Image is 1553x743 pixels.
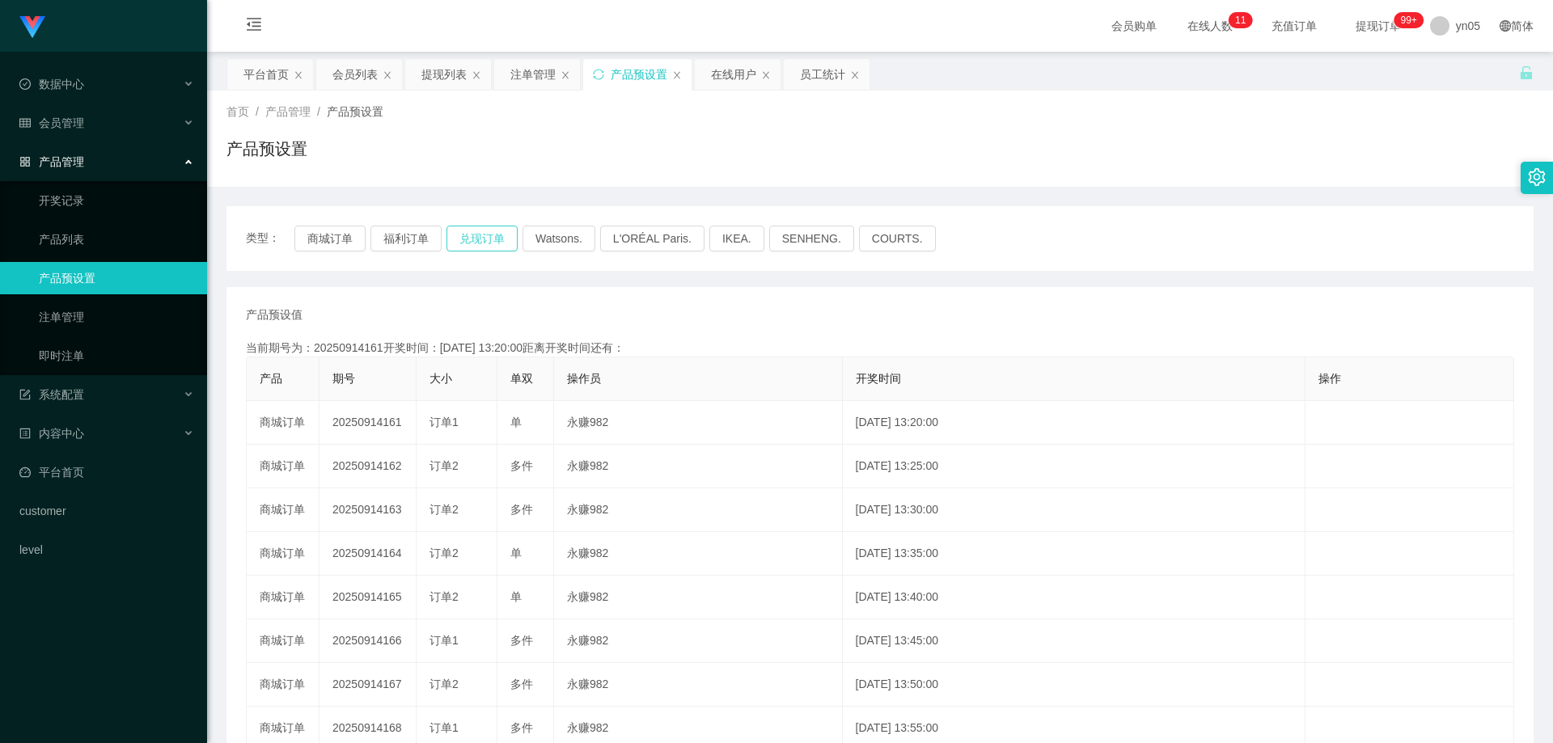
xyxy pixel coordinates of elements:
[19,156,31,167] i: 图标: appstore-o
[226,1,281,53] i: 图标: menu-fold
[370,226,442,251] button: 福利订单
[843,401,1306,445] td: [DATE] 13:20:00
[247,619,319,663] td: 商城订单
[554,532,843,576] td: 永赚982
[246,226,294,251] span: 类型：
[711,59,756,90] div: 在线用户
[19,78,31,90] i: 图标: check-circle-o
[523,226,595,251] button: Watsons.
[19,495,194,527] a: customer
[672,70,682,80] i: 图标: close
[510,721,533,734] span: 多件
[593,69,604,80] i: 图标: sync
[256,105,259,118] span: /
[39,262,194,294] a: 产品预设置
[554,663,843,707] td: 永赚982
[332,372,355,385] span: 期号
[319,532,417,576] td: 20250914164
[1528,168,1546,186] i: 图标: setting
[561,70,570,80] i: 图标: close
[1348,20,1409,32] span: 提现订单
[226,137,307,161] h1: 产品预设置
[850,70,860,80] i: 图标: close
[247,445,319,488] td: 商城订单
[843,445,1306,488] td: [DATE] 13:25:00
[800,59,845,90] div: 员工统计
[843,488,1306,532] td: [DATE] 13:30:00
[319,401,417,445] td: 20250914161
[319,488,417,532] td: 20250914163
[327,105,383,118] span: 产品预设置
[510,634,533,647] span: 多件
[247,576,319,619] td: 商城订单
[567,372,601,385] span: 操作员
[430,721,459,734] span: 订单1
[843,532,1306,576] td: [DATE] 13:35:00
[39,340,194,372] a: 即时注单
[554,445,843,488] td: 永赚982
[843,663,1306,707] td: [DATE] 13:50:00
[430,372,452,385] span: 大小
[430,503,459,516] span: 订单2
[430,590,459,603] span: 订单2
[19,389,31,400] i: 图标: form
[856,372,901,385] span: 开奖时间
[1263,20,1325,32] span: 充值订单
[247,663,319,707] td: 商城订单
[319,619,417,663] td: 20250914166
[383,70,392,80] i: 图标: close
[39,184,194,217] a: 开奖记录
[19,78,84,91] span: 数据中心
[247,401,319,445] td: 商城订单
[510,547,522,559] span: 单
[510,590,522,603] span: 单
[19,388,84,401] span: 系统配置
[19,428,31,439] i: 图标: profile
[554,619,843,663] td: 永赚982
[319,445,417,488] td: 20250914162
[761,70,771,80] i: 图标: close
[19,534,194,566] a: level
[246,306,303,323] span: 产品预设值
[19,155,84,168] span: 产品管理
[1235,12,1241,28] p: 1
[1500,20,1511,32] i: 图标: global
[1179,20,1241,32] span: 在线人数
[19,16,45,39] img: logo.9652507e.png
[510,503,533,516] span: 多件
[226,105,249,118] span: 首页
[859,226,936,251] button: COURTS.
[39,223,194,255] a: 产品列表
[472,70,481,80] i: 图标: close
[430,678,459,690] span: 订单2
[510,459,533,472] span: 多件
[769,226,854,251] button: SENHENG.
[709,226,764,251] button: IKEA.
[39,301,194,333] a: 注单管理
[1519,65,1534,80] i: 图标: unlock
[243,59,289,90] div: 平台首页
[430,547,459,559] span: 订单2
[247,488,319,532] td: 商城订单
[317,105,320,118] span: /
[332,59,378,90] div: 会员列表
[1318,372,1341,385] span: 操作
[554,576,843,619] td: 永赚982
[554,401,843,445] td: 永赚982
[1241,12,1246,28] p: 1
[19,456,194,488] a: 图标: dashboard平台首页
[510,372,533,385] span: 单双
[294,226,366,251] button: 商城订单
[611,59,667,90] div: 产品预设置
[446,226,518,251] button: 兑现订单
[510,59,556,90] div: 注单管理
[430,459,459,472] span: 订单2
[246,340,1514,357] div: 当前期号为：20250914161开奖时间：[DATE] 13:20:00距离开奖时间还有：
[510,416,522,428] span: 单
[265,105,311,118] span: 产品管理
[294,70,303,80] i: 图标: close
[843,619,1306,663] td: [DATE] 13:45:00
[1394,12,1423,28] sup: 290
[843,576,1306,619] td: [DATE] 13:40:00
[19,117,31,129] i: 图标: table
